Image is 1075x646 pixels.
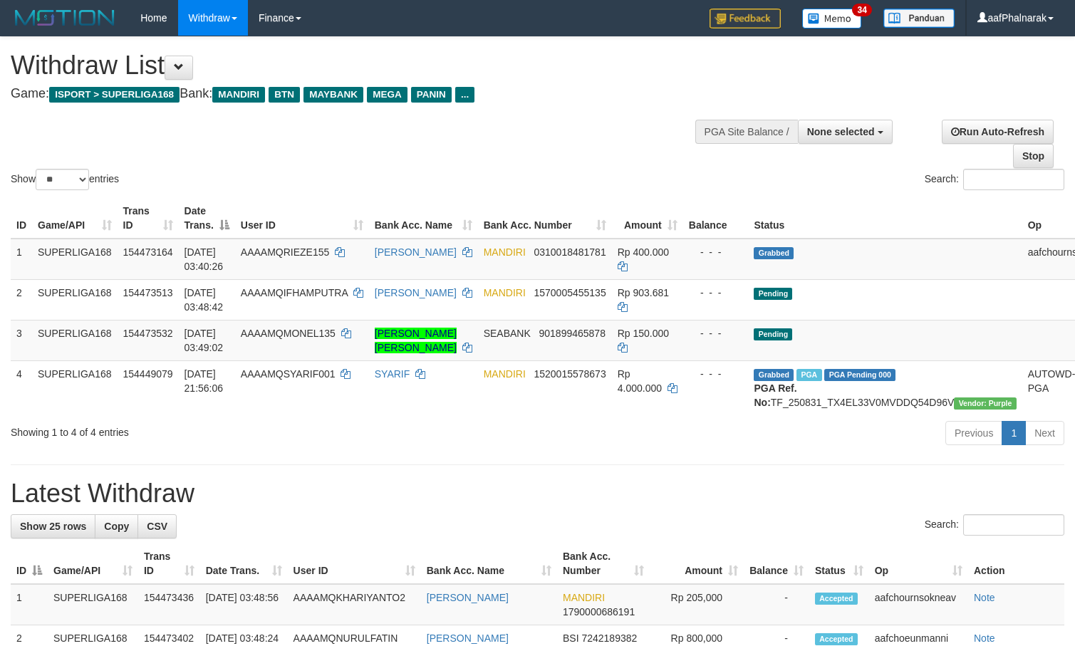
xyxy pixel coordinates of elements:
span: Accepted [815,633,858,645]
span: AAAAMQRIEZE155 [241,246,330,258]
span: AAAAMQIFHAMPUTRA [241,287,348,298]
span: ... [455,87,474,103]
span: CSV [147,521,167,532]
th: Game/API: activate to sort column ascending [32,198,118,239]
img: Feedback.jpg [710,9,781,28]
span: 154473532 [123,328,173,339]
b: PGA Ref. No: [754,382,796,408]
label: Search: [925,514,1064,536]
div: Showing 1 to 4 of 4 entries [11,420,437,439]
td: 3 [11,320,32,360]
a: Previous [945,421,1002,445]
label: Show entries [11,169,119,190]
span: [DATE] 21:56:06 [185,368,224,394]
th: Bank Acc. Name: activate to sort column ascending [369,198,478,239]
th: ID [11,198,32,239]
span: Rp 150.000 [618,328,669,339]
span: MANDIRI [484,368,526,380]
span: Copy 1790000686191 to clipboard [563,606,635,618]
a: [PERSON_NAME] [427,632,509,644]
a: Run Auto-Refresh [942,120,1054,144]
th: User ID: activate to sort column ascending [288,543,421,584]
div: - - - [689,245,743,259]
a: CSV [137,514,177,538]
th: Trans ID: activate to sort column ascending [138,543,200,584]
span: [DATE] 03:48:42 [185,287,224,313]
span: Accepted [815,593,858,605]
a: 1 [1002,421,1026,445]
td: Rp 205,000 [650,584,744,625]
span: Copy 901899465878 to clipboard [539,328,605,339]
th: Date Trans.: activate to sort column ascending [200,543,288,584]
a: Stop [1013,144,1054,168]
th: Bank Acc. Name: activate to sort column ascending [421,543,557,584]
span: None selected [807,126,875,137]
td: TF_250831_TX4EL33V0MVDDQ54D96V [748,360,1022,415]
span: MEGA [367,87,407,103]
img: MOTION_logo.png [11,7,119,28]
td: 1 [11,584,48,625]
td: SUPERLIGA168 [32,279,118,320]
th: Date Trans.: activate to sort column descending [179,198,235,239]
span: 34 [852,4,871,16]
span: Show 25 rows [20,521,86,532]
a: [PERSON_NAME] [375,287,457,298]
select: Showentries [36,169,89,190]
span: Copy 7242189382 to clipboard [581,632,637,644]
a: Show 25 rows [11,514,95,538]
span: MANDIRI [484,246,526,258]
span: Pending [754,328,792,340]
th: Op: activate to sort column ascending [869,543,968,584]
th: Balance [683,198,749,239]
span: Grabbed [754,369,794,381]
td: SUPERLIGA168 [48,584,138,625]
span: Grabbed [754,247,794,259]
h1: Withdraw List [11,51,702,80]
span: AAAAMQSYARIF001 [241,368,336,380]
td: AAAAMQKHARIYANTO2 [288,584,421,625]
td: 4 [11,360,32,415]
span: BSI [563,632,579,644]
span: MANDIRI [212,87,265,103]
span: AAAAMQMONEL135 [241,328,336,339]
th: Bank Acc. Number: activate to sort column ascending [557,543,650,584]
td: [DATE] 03:48:56 [200,584,288,625]
span: Rp 400.000 [618,246,669,258]
input: Search: [963,169,1064,190]
img: panduan.png [883,9,955,28]
div: - - - [689,367,743,381]
span: 154449079 [123,368,173,380]
label: Search: [925,169,1064,190]
th: Status: activate to sort column ascending [809,543,869,584]
a: [PERSON_NAME] [PERSON_NAME] [375,328,457,353]
span: Copy 1570005455135 to clipboard [534,287,606,298]
h4: Game: Bank: [11,87,702,101]
span: Copy [104,521,129,532]
a: Note [974,632,995,644]
td: SUPERLIGA168 [32,239,118,280]
td: aafchournsokneav [869,584,968,625]
a: SYARIF [375,368,410,380]
span: Marked by aafchoeunmanni [796,369,821,381]
span: MANDIRI [563,592,605,603]
th: Bank Acc. Number: activate to sort column ascending [478,198,612,239]
span: Rp 903.681 [618,287,669,298]
span: ISPORT > SUPERLIGA168 [49,87,180,103]
span: BTN [269,87,300,103]
img: Button%20Memo.svg [802,9,862,28]
span: Copy 1520015578673 to clipboard [534,368,606,380]
a: [PERSON_NAME] [375,246,457,258]
td: - [744,584,809,625]
span: PANIN [411,87,452,103]
span: MAYBANK [303,87,363,103]
input: Search: [963,514,1064,536]
th: User ID: activate to sort column ascending [235,198,369,239]
span: Rp 4.000.000 [618,368,662,394]
th: Balance: activate to sort column ascending [744,543,809,584]
div: PGA Site Balance / [695,120,798,144]
div: - - - [689,286,743,300]
td: 1 [11,239,32,280]
td: SUPERLIGA168 [32,360,118,415]
h1: Latest Withdraw [11,479,1064,508]
span: 154473164 [123,246,173,258]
